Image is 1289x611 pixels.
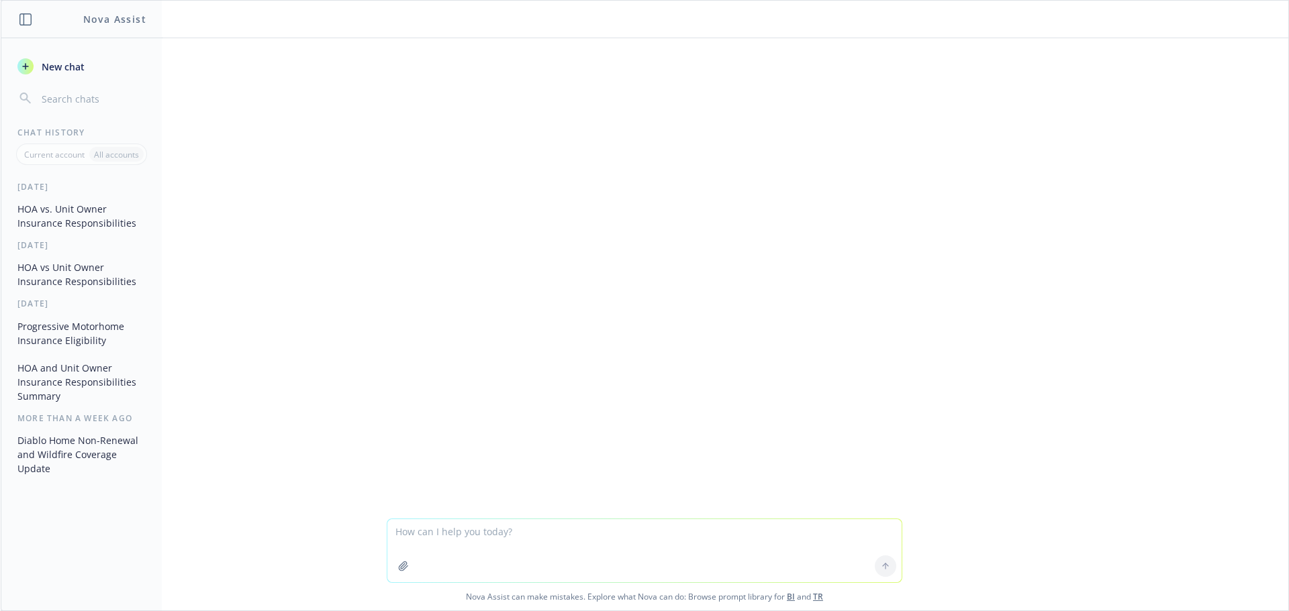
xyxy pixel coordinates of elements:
h1: Nova Assist [83,12,146,26]
div: [DATE] [1,181,162,192]
span: Nova Assist can make mistakes. Explore what Nova can do: Browse prompt library for and [6,583,1283,610]
a: BI [787,591,795,602]
p: All accounts [94,149,139,160]
p: Current account [24,149,85,160]
button: HOA vs. Unit Owner Insurance Responsibilities [12,198,151,234]
div: More than a week ago [1,412,162,424]
button: HOA and Unit Owner Insurance Responsibilities Summary [12,357,151,407]
div: [DATE] [1,298,162,309]
a: TR [813,591,823,602]
div: Chat History [1,127,162,138]
button: HOA vs Unit Owner Insurance Responsibilities [12,256,151,292]
button: Diablo Home Non-Renewal and Wildfire Coverage Update [12,429,151,480]
span: New chat [39,60,85,74]
div: [DATE] [1,239,162,251]
button: New chat [12,54,151,78]
button: Progressive Motorhome Insurance Eligibility [12,315,151,351]
input: Search chats [39,89,146,108]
